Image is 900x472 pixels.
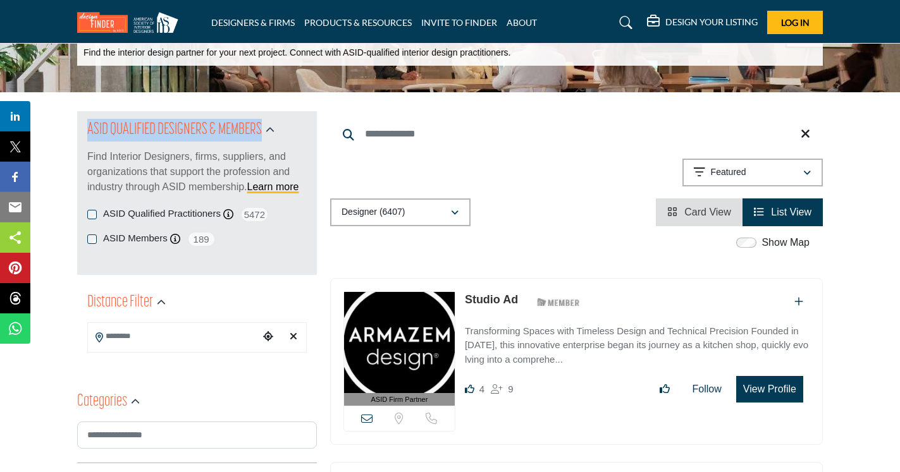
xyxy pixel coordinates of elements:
[771,207,811,217] span: List View
[87,210,97,219] input: ASID Qualified Practitioners checkbox
[87,234,97,244] input: ASID Members checkbox
[77,390,127,413] h2: Categories
[607,13,641,33] a: Search
[342,206,405,219] p: Designer (6407)
[187,231,216,247] span: 189
[211,17,295,28] a: DESIGNERS & FIRMS
[421,17,497,28] a: INVITE TO FINDER
[247,181,299,192] a: Learn more
[761,235,810,250] label: Show Map
[259,324,278,351] div: Choose your current location
[465,384,474,394] i: Likes
[240,207,269,222] span: 5472
[794,296,803,307] a: Add To List
[736,376,803,402] button: View Profile
[479,384,484,394] span: 4
[647,15,758,30] div: DESIGN YOUR LISTING
[682,159,823,186] button: Featured
[767,11,823,34] button: Log In
[83,47,510,59] p: Find the interior design partner for your next project. Connect with ASID-qualified interior desi...
[530,294,587,310] img: ASID Members Badge Icon
[87,149,307,195] p: Find Interior Designers, firms, suppliers, and organizations that support the profession and indu...
[344,292,455,393] img: Studio Ad
[491,382,513,397] div: Followers
[103,207,221,221] label: ASID Qualified Practitioners
[684,377,730,402] button: Follow
[465,324,810,367] p: Transforming Spaces with Timeless Design and Technical Precision Founded in [DATE], this innovati...
[754,207,811,217] a: View List
[665,16,758,28] h5: DESIGN YOUR LISTING
[507,17,537,28] a: ABOUT
[711,166,746,179] p: Featured
[330,198,471,226] button: Designer (6407)
[465,293,518,306] a: Studio Ad
[87,291,153,314] h2: Distance Filter
[651,377,678,402] button: Like listing
[330,119,823,149] input: Search Keyword
[77,12,185,33] img: Site Logo
[103,231,168,246] label: ASID Members
[371,394,428,405] span: ASID Firm Partner
[465,291,518,308] p: Studio Ad
[656,198,743,226] li: Card View
[344,292,455,406] a: ASID Firm Partner
[465,317,810,367] a: Transforming Spaces with Timeless Design and Technical Precision Founded in [DATE], this innovati...
[684,207,731,217] span: Card View
[508,384,513,394] span: 9
[77,421,317,449] input: Search Category
[667,207,731,217] a: View Card
[743,198,823,226] li: List View
[781,17,810,28] span: Log In
[88,324,259,349] input: Search Location
[304,17,412,28] a: PRODUCTS & RESOURCES
[87,119,262,142] h2: ASID QUALIFIED DESIGNERS & MEMBERS
[284,324,303,351] div: Clear search location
